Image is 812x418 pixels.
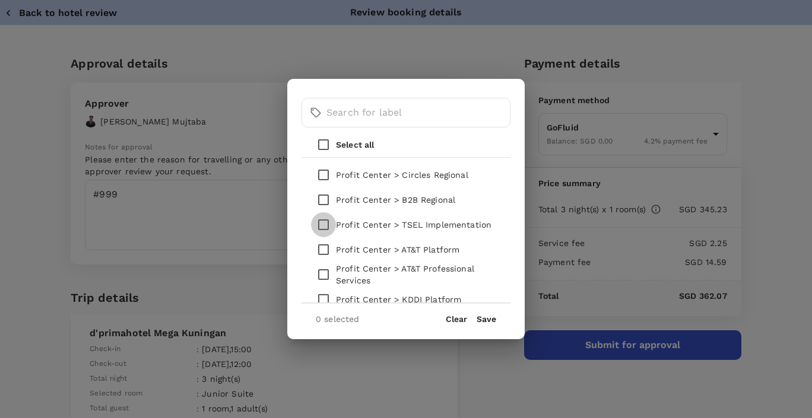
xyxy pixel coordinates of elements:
p: Profit Center > AT&T Platform [336,244,459,256]
p: Profit Center > B2B Regional [336,194,455,206]
p: Profit Center > KDDI Platform [336,293,461,305]
p: Profit Center > Circles Regional [336,169,468,181]
p: Profit Center > AT&T Professional Services [336,263,501,286]
p: Select all [336,139,375,151]
button: Save [477,314,496,324]
input: Search for label [326,98,510,127]
p: Profit Center > TSEL Implementation [336,219,491,231]
button: Clear [446,314,467,324]
p: 0 selected [316,313,360,325]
